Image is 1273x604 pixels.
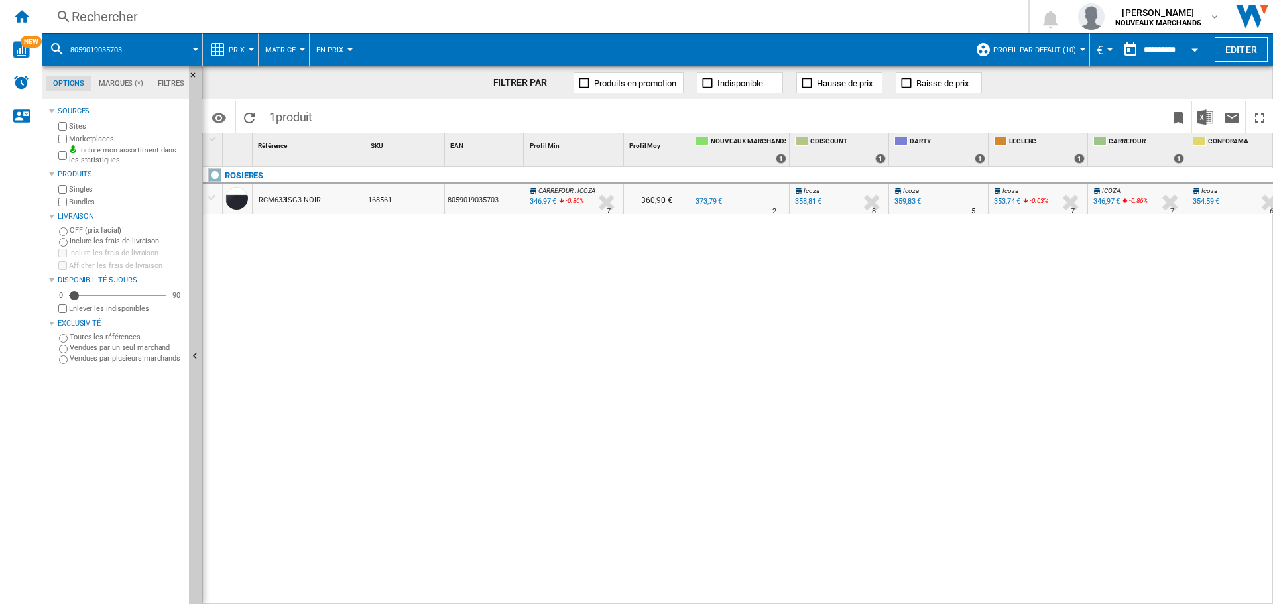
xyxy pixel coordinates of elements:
button: Editer [1215,37,1268,62]
span: NOUVEAUX MARCHANDS [711,137,786,148]
div: 8059019035703 [445,184,524,214]
button: Options [206,105,232,129]
button: Produits en promotion [574,72,684,93]
label: OFF (prix facial) [70,225,184,235]
div: 8059019035703 [49,33,196,66]
div: Délai de livraison : 7 jours [1170,205,1174,218]
label: Inclure les frais de livraison [69,248,184,258]
span: -0.03 [1030,197,1044,204]
div: 354,59 € [1191,195,1219,208]
div: 373,79 € [694,195,722,208]
div: Délai de livraison : 7 jours [1071,205,1075,218]
div: Sort None [225,133,252,154]
div: 373,79 € [696,197,722,206]
span: Prix [229,46,245,54]
div: 1 offers sold by LECLERC [1074,154,1085,164]
span: Icoza [804,187,819,194]
button: Prix [229,33,251,66]
span: Icoza [903,187,919,194]
md-tab-item: Options [46,76,91,91]
div: Livraison [58,211,184,222]
span: Icoza [1002,187,1018,194]
span: Icoza [1201,187,1217,194]
label: Bundles [69,197,184,207]
input: Afficher les frais de livraison [58,304,67,313]
div: CARREFOUR 1 offers sold by CARREFOUR [1091,133,1187,166]
div: RCM633ISG3 NOIR [259,185,321,215]
div: Référence Sort None [255,133,365,154]
div: 1 offers sold by CARREFOUR [1174,154,1184,164]
div: Profil Min Sort None [527,133,623,154]
button: Matrice [265,33,302,66]
div: 1 offers sold by CDISCOUNT [875,154,886,164]
div: Profil Moy Sort None [627,133,690,154]
div: NOUVEAUX MARCHANDS 1 offers sold by NOUVEAUX MARCHANDS [693,133,789,166]
div: CDISCOUNT 1 offers sold by CDISCOUNT [792,133,888,166]
span: ICOZA [1102,187,1121,194]
label: Inclure mon assortiment dans les statistiques [69,145,184,166]
div: FILTRER PAR [493,76,561,90]
input: Sites [58,122,67,131]
span: -0.86 [566,197,579,204]
img: wise-card.svg [13,41,30,58]
span: produit [276,110,312,124]
div: Sort None [368,133,444,154]
div: Rechercher [72,7,994,26]
span: : ICOZA [575,187,595,194]
button: Indisponible [697,72,783,93]
label: Sites [69,121,184,131]
span: CDISCOUNT [810,137,886,148]
div: 0 [56,290,66,300]
div: SKU Sort None [368,133,444,154]
input: Toutes les références [59,334,68,343]
button: Plein écran [1246,101,1273,133]
button: Envoyer ce rapport par email [1219,101,1245,133]
label: Marketplaces [69,134,184,144]
img: mysite-bg-18x18.png [69,145,77,153]
div: Profil par défaut (10) [975,33,1083,66]
div: 353,74 € [992,195,1020,208]
div: Mise à jour : lundi 22 septembre 2025 06:06 [528,195,556,208]
div: DARTY 1 offers sold by DARTY [892,133,988,166]
div: 359,83 € [894,197,921,206]
div: LECLERC 1 offers sold by LECLERC [991,133,1087,166]
div: Prix [210,33,251,66]
span: € [1097,43,1103,57]
span: CARREFOUR [538,187,574,194]
div: 358,81 € [795,197,821,206]
span: Profil par défaut (10) [993,46,1076,54]
i: % [1028,195,1036,211]
span: Produits en promotion [594,78,676,88]
div: Délai de livraison : 8 jours [872,205,876,218]
div: EAN Sort None [448,133,524,154]
span: LECLERC [1009,137,1085,148]
input: Vendues par plusieurs marchands [59,355,68,364]
input: Afficher les frais de livraison [58,261,67,270]
div: 353,74 € [994,197,1020,206]
div: 90 [169,290,184,300]
div: 346,97 € [1093,197,1120,206]
div: 358,81 € [793,195,821,208]
span: SKU [371,142,383,149]
div: 359,83 € [892,195,921,208]
div: 360,90 € [624,184,690,214]
input: Inclure mon assortiment dans les statistiques [58,147,67,164]
button: € [1097,33,1110,66]
md-tab-item: Filtres [151,76,192,91]
b: NOUVEAUX MARCHANDS [1115,19,1202,27]
label: Inclure les frais de livraison [70,236,184,246]
div: Délai de livraison : 5 jours [971,205,975,218]
div: 168561 [365,184,444,214]
div: 346,97 € [1091,195,1120,208]
i: % [1128,195,1136,211]
div: Délai de livraison : 2 jours [772,205,776,218]
button: md-calendar [1117,36,1144,63]
div: En Prix [316,33,350,66]
input: Marketplaces [58,135,67,143]
i: % [564,195,572,211]
span: 8059019035703 [70,46,122,54]
input: Vendues par un seul marchand [59,345,68,353]
span: Référence [258,142,287,149]
div: 1 offers sold by DARTY [975,154,985,164]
